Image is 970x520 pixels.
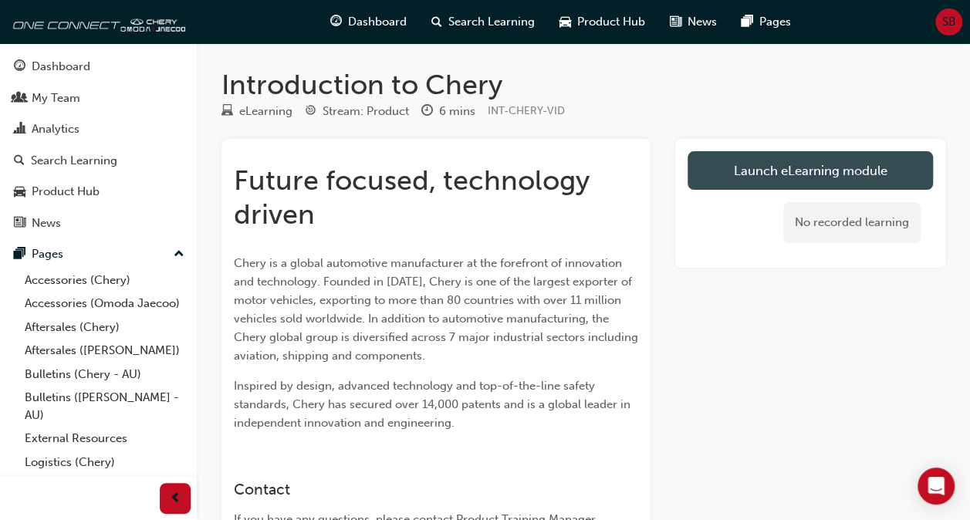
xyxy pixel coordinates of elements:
[32,120,79,138] div: Analytics
[330,12,342,32] span: guage-icon
[742,12,753,32] span: pages-icon
[32,214,61,232] div: News
[6,177,191,206] a: Product Hub
[170,489,181,508] span: prev-icon
[488,104,565,117] span: Learning resource code
[577,13,645,31] span: Product Hub
[239,103,292,120] div: eLearning
[234,481,638,498] h3: Contact
[559,12,571,32] span: car-icon
[19,363,191,387] a: Bulletins (Chery - AU)
[19,386,191,427] a: Bulletins ([PERSON_NAME] - AU)
[14,154,25,168] span: search-icon
[6,84,191,113] a: My Team
[439,103,475,120] div: 6 mins
[32,58,90,76] div: Dashboard
[942,13,956,31] span: SB
[670,12,681,32] span: news-icon
[19,474,191,498] a: Marketing (Chery)
[234,379,634,430] span: Inspired by design, advanced technology and top-of-the-line safety standards, Chery has secured o...
[14,248,25,262] span: pages-icon
[305,105,316,119] span: target-icon
[421,105,433,119] span: clock-icon
[323,103,409,120] div: Stream: Product
[32,183,100,201] div: Product Hub
[547,6,657,38] a: car-iconProduct Hub
[6,209,191,238] a: News
[6,49,191,240] button: DashboardMy TeamAnalyticsSearch LearningProduct HubNews
[935,8,962,35] button: SB
[6,52,191,81] a: Dashboard
[6,240,191,268] button: Pages
[32,245,63,263] div: Pages
[19,451,191,474] a: Logistics (Chery)
[783,202,921,243] div: No recorded learning
[19,339,191,363] a: Aftersales ([PERSON_NAME])
[19,268,191,292] a: Accessories (Chery)
[448,13,535,31] span: Search Learning
[14,217,25,231] span: news-icon
[19,316,191,339] a: Aftersales (Chery)
[174,245,184,265] span: up-icon
[657,6,729,38] a: news-iconNews
[348,13,407,31] span: Dashboard
[14,92,25,106] span: people-icon
[234,164,597,231] span: Future focused, technology driven
[19,427,191,451] a: External Resources
[14,123,25,137] span: chart-icon
[421,102,475,121] div: Duration
[14,185,25,199] span: car-icon
[688,151,933,190] a: Launch eLearning module
[419,6,547,38] a: search-iconSearch Learning
[305,102,409,121] div: Stream
[729,6,803,38] a: pages-iconPages
[918,468,955,505] div: Open Intercom Messenger
[759,13,791,31] span: Pages
[31,152,117,170] div: Search Learning
[32,89,80,107] div: My Team
[318,6,419,38] a: guage-iconDashboard
[14,60,25,74] span: guage-icon
[19,292,191,316] a: Accessories (Omoda Jaecoo)
[221,68,945,102] h1: Introduction to Chery
[6,147,191,175] a: Search Learning
[6,115,191,144] a: Analytics
[431,12,442,32] span: search-icon
[8,6,185,37] img: oneconnect
[221,102,292,121] div: Type
[234,256,641,363] span: Chery is a global automotive manufacturer at the forefront of innovation and technology. Founded ...
[221,105,233,119] span: learningResourceType_ELEARNING-icon
[688,13,717,31] span: News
